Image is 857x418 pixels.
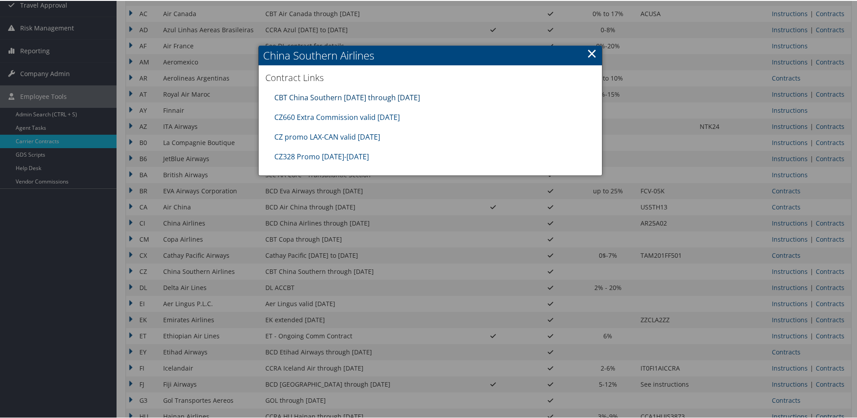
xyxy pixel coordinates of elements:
[265,71,595,83] h3: Contract Links
[274,92,420,102] a: CBT China Southern [DATE] through [DATE]
[274,111,400,121] a: CZ660 Extra Commission valid [DATE]
[274,131,380,141] a: CZ promo LAX-CAN valid [DATE]
[259,45,602,64] h2: China Southern Airlines
[274,151,369,161] a: CZ328 Promo [DATE]-[DATE]
[587,43,597,61] a: ×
